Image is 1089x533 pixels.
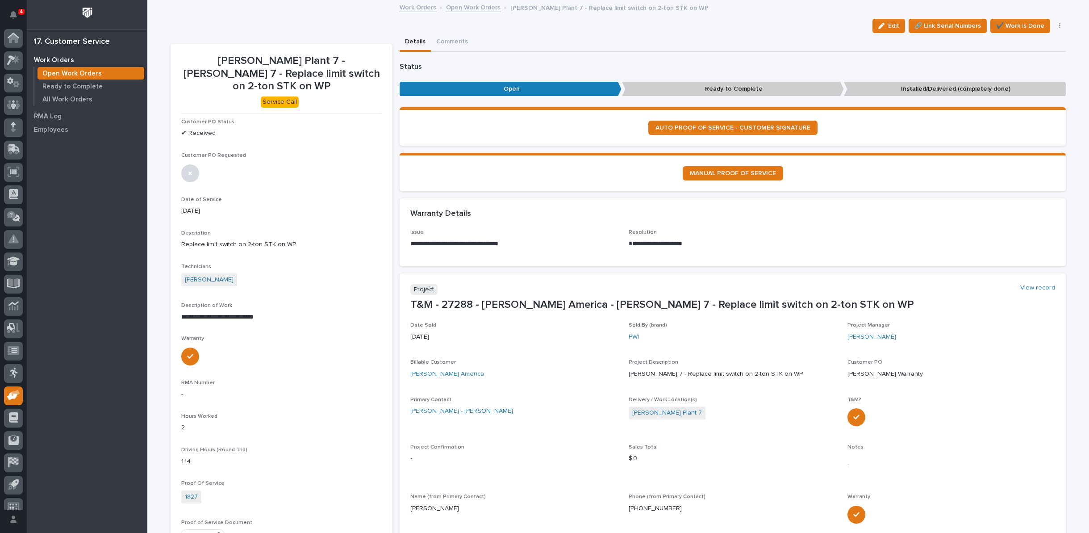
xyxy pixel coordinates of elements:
[181,303,232,308] span: Description of Work
[181,129,382,138] p: ✔ Received
[181,153,246,158] span: Customer PO Requested
[11,11,23,25] div: Notifications4
[914,21,981,31] span: 🔗 Link Serial Numbers
[181,457,382,466] p: 1.14
[181,206,382,216] p: [DATE]
[400,82,622,97] p: Open
[847,360,882,365] span: Customer PO
[629,323,667,328] span: Sold By (brand)
[847,323,890,328] span: Project Manager
[410,397,451,403] span: Primary Contact
[27,53,147,67] a: Work Orders
[4,5,23,24] button: Notifications
[185,275,234,285] a: [PERSON_NAME]
[410,445,464,450] span: Project Confirmation
[1020,284,1055,292] a: View record
[629,230,657,235] span: Resolution
[261,97,299,108] div: Service Call
[34,37,110,47] div: 17. Customer Service
[400,2,436,12] a: Work Orders
[410,298,1055,311] p: T&M - 27288 - [PERSON_NAME] America - [PERSON_NAME] 7 - Replace limit switch on 2-ton STK on WP
[872,19,905,33] button: Edit
[410,494,486,499] span: Name (from Primary Contact)
[20,8,23,15] p: 4
[847,445,864,450] span: Notes
[34,67,147,80] a: Open Work Orders
[446,2,501,12] a: Open Work Orders
[181,481,225,486] span: Proof Of Service
[42,70,102,78] p: Open Work Orders
[410,323,436,328] span: Date Sold
[185,492,198,502] a: 1827
[34,93,147,105] a: All Work Orders
[27,109,147,123] a: RMA Log
[34,113,62,121] p: RMA Log
[629,360,678,365] span: Project Description
[181,380,215,386] span: RMA Number
[629,494,705,499] span: Phone (from Primary Contact)
[181,240,382,249] p: Replace limit switch on 2-ton STK on WP
[847,332,896,342] a: [PERSON_NAME]
[690,170,776,176] span: MANUAL PROOF OF SERVICE
[410,209,471,219] h2: Warranty Details
[34,56,74,64] p: Work Orders
[181,336,204,341] span: Warranty
[181,197,222,202] span: Date of Service
[34,126,68,134] p: Employees
[27,123,147,136] a: Employees
[629,332,639,342] a: PWI
[181,414,217,419] span: Hours Worked
[79,4,96,21] img: Workspace Logo
[847,460,1055,470] p: -
[181,231,211,236] span: Description
[181,447,247,453] span: Driving Hours (Round Trip)
[181,390,382,399] p: -
[181,119,234,125] span: Customer PO Status
[410,407,513,416] a: [PERSON_NAME] - [PERSON_NAME]
[410,454,618,463] p: -
[996,21,1044,31] span: ✔️ Work is Done
[181,55,382,93] p: [PERSON_NAME] Plant 7 - [PERSON_NAME] 7 - Replace limit switch on 2-ton STK on WP
[181,520,252,525] span: Proof of Service Document
[632,408,702,418] a: [PERSON_NAME] Plant 7
[844,82,1066,97] p: Installed/Delivered (completely done)
[629,504,682,513] p: [PHONE_NUMBER]
[34,80,147,92] a: Ready to Complete
[648,121,818,135] a: AUTO PROOF OF SERVICE - CUSTOMER SIGNATURE
[847,369,1055,379] p: [PERSON_NAME] Warranty
[410,284,438,295] p: Project
[847,494,870,499] span: Warranty
[181,423,382,432] p: 2
[400,33,431,52] button: Details
[510,2,709,12] p: [PERSON_NAME] Plant 7 - Replace limit switch on 2-ton STK on WP
[42,96,92,104] p: All Work Orders
[683,166,783,180] a: MANUAL PROOF OF SERVICE
[410,369,484,379] a: [PERSON_NAME] America
[410,360,456,365] span: Billable Customer
[622,82,844,97] p: Ready to Complete
[909,19,987,33] button: 🔗 Link Serial Numbers
[181,264,211,269] span: Technicians
[410,332,618,342] p: [DATE]
[400,63,1066,71] p: Status
[410,504,618,513] p: [PERSON_NAME]
[629,454,836,463] p: $ 0
[847,397,861,403] span: T&M?
[42,83,103,91] p: Ready to Complete
[431,33,473,52] button: Comments
[990,19,1050,33] button: ✔️ Work is Done
[629,397,697,403] span: Delivery / Work Location(s)
[655,125,810,131] span: AUTO PROOF OF SERVICE - CUSTOMER SIGNATURE
[629,369,836,379] p: [PERSON_NAME] 7 - Replace limit switch on 2-ton STK on WP
[888,22,899,30] span: Edit
[410,230,424,235] span: Issue
[629,445,658,450] span: Sales Total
